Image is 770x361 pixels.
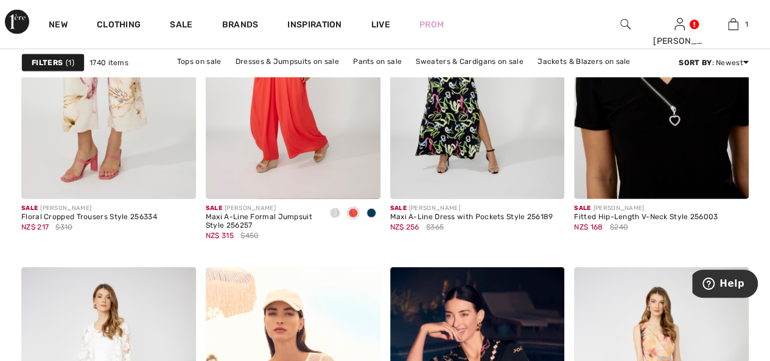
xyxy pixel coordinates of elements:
img: My Info [674,17,685,32]
img: plus_v2.svg [725,175,736,186]
span: NZ$ 256 [390,223,419,231]
div: Maxi A-Line Dress with Pockets Style 256189 [390,213,553,222]
a: Outerwear on sale [396,69,474,85]
span: NZ$ 315 [206,231,234,240]
div: Maxi A-Line Formal Jumpsuit Style 256257 [206,213,316,230]
img: 1ère Avenue [5,10,29,34]
a: Skirts on sale [333,69,393,85]
a: Pants on sale [347,54,408,69]
div: Fire [344,204,362,224]
a: Live [371,18,390,31]
div: Fitted Hip-Length V-Neck Style 256003 [574,213,718,222]
img: search the website [620,17,631,32]
a: Jackets & Blazers on sale [531,54,637,69]
a: Sale [170,19,192,32]
strong: Sort By [679,58,712,67]
div: [PERSON_NAME] [574,204,718,213]
div: Twilight [362,204,380,224]
div: [PERSON_NAME] [390,204,553,213]
a: Clothing [97,19,141,32]
iframe: Opens a widget where you can find more information [692,270,758,300]
div: [PERSON_NAME] [21,204,157,213]
a: Sign In [674,18,685,30]
div: [PERSON_NAME] [653,35,706,47]
a: Dresses & Jumpsuits on sale [229,54,345,69]
div: [PERSON_NAME] [206,204,316,213]
span: 1 [744,19,747,30]
a: Sweaters & Cardigans on sale [410,54,529,69]
span: $365 [426,222,444,233]
span: $310 [55,222,72,233]
a: Prom [419,18,444,31]
a: Brands [222,19,259,32]
div: Floral Cropped Trousers Style 256334 [21,213,157,222]
span: NZ$ 217 [21,223,49,231]
span: $450 [240,230,259,241]
span: Sale [390,205,407,212]
span: $240 [610,222,628,233]
a: Tops on sale [171,54,228,69]
strong: Filters [32,57,63,68]
span: Sale [574,205,590,212]
span: NZ$ 168 [574,223,603,231]
div: : Newest [679,57,749,68]
img: My Bag [728,17,738,32]
span: Inspiration [287,19,341,32]
a: New [49,19,68,32]
span: Sale [206,205,222,212]
div: Off White [326,204,344,224]
a: 1 [707,17,760,32]
span: 1 [66,57,74,68]
span: 1740 items [89,57,128,68]
span: Sale [21,205,38,212]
